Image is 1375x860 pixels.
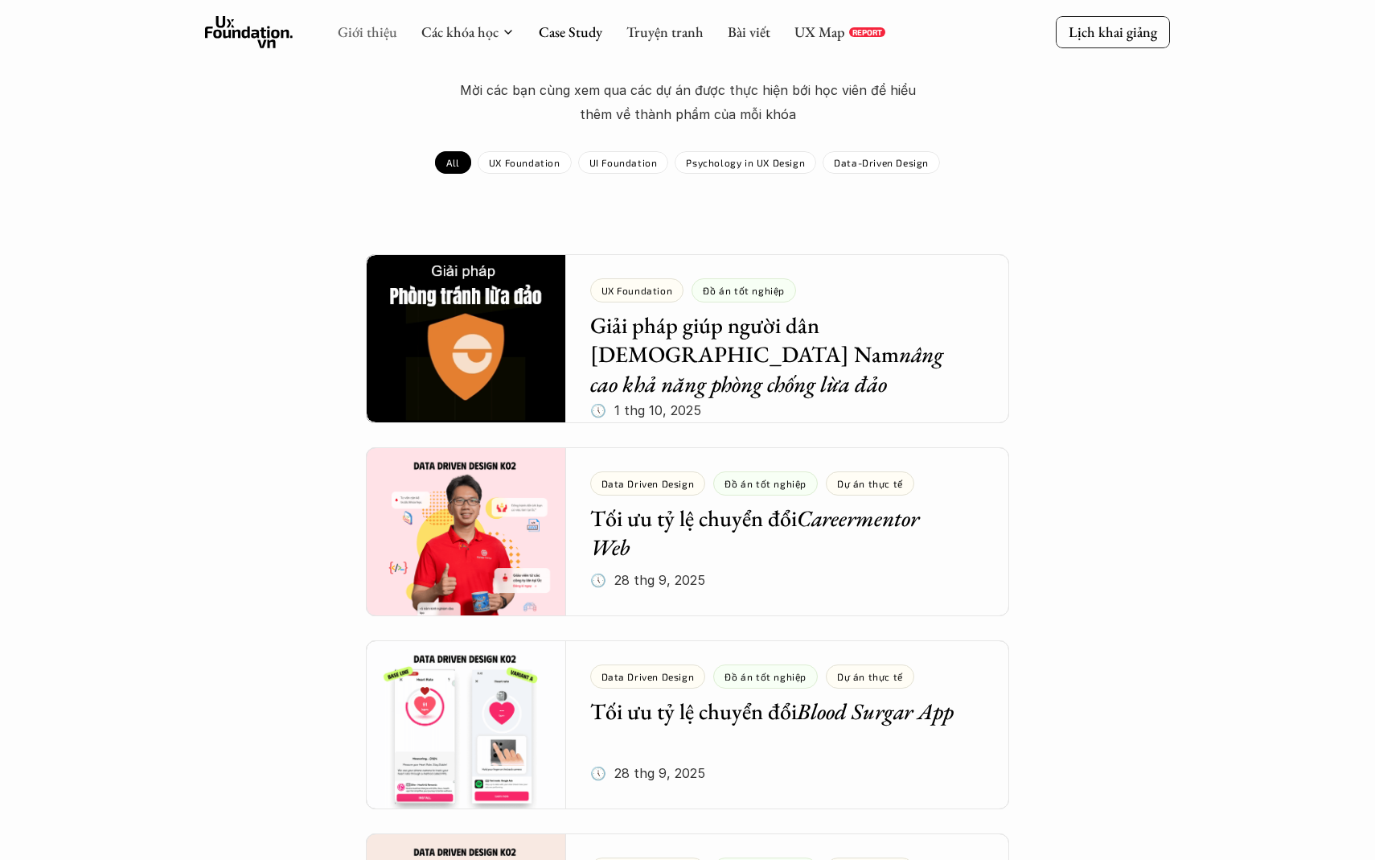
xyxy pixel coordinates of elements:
a: REPORT [849,27,885,37]
a: Các khóa học [421,23,499,41]
p: Data-Driven Design [834,157,929,168]
p: UX Foundation [489,157,560,168]
p: Psychology in UX Design [686,157,805,168]
a: UX FoundationĐồ án tốt nghiệpGiải pháp giúp người dân [DEMOGRAPHIC_DATA] Namnâng cao khả năng phò... [366,254,1009,423]
a: Case Study [539,23,602,41]
p: All [446,157,460,168]
a: Psychology in UX Design [675,151,816,174]
a: Bài viết [728,23,770,41]
a: Data-Driven Design [823,151,940,174]
a: Data Driven DesignĐồ án tốt nghiệpDự án thực tếTối ưu tỷ lệ chuyển đổiBlood Surgar App🕔 28 thg 9,... [366,640,1009,809]
a: Truyện tranh [626,23,704,41]
p: Lịch khai giảng [1069,23,1157,41]
a: UX Map [794,23,845,41]
a: UI Foundation [578,151,669,174]
p: REPORT [852,27,882,37]
p: Mời các bạn cùng xem qua các dự án được thực hiện bới học viên để hiểu thêm về thành phẩm của mỗi... [446,78,929,127]
a: Data Driven DesignĐồ án tốt nghiệpDự án thực tếTối ưu tỷ lệ chuyển đổiCareermentor Web🕔 28 thg 9,... [366,447,1009,616]
a: Lịch khai giảng [1056,16,1170,47]
a: Giới thiệu [338,23,397,41]
p: UI Foundation [589,157,658,168]
a: UX Foundation [478,151,572,174]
